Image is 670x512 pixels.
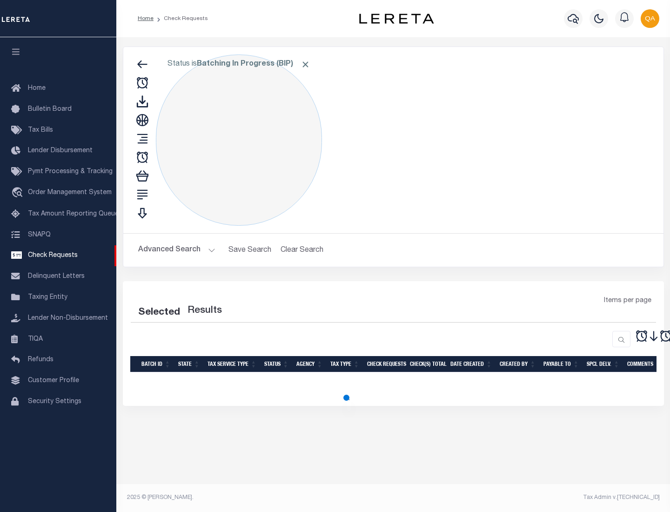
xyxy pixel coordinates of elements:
[447,356,496,372] th: Date Created
[138,356,174,372] th: Batch Id
[293,356,327,372] th: Agency
[28,357,54,363] span: Refunds
[406,356,447,372] th: Check(s) Total
[174,356,204,372] th: State
[223,241,277,259] button: Save Search
[277,241,328,259] button: Clear Search
[28,168,113,175] span: Pymt Processing & Tracking
[583,356,623,372] th: Spcl Delv.
[28,231,51,238] span: SNAPQ
[604,296,651,306] span: Items per page
[28,211,119,217] span: Tax Amount Reporting Queue
[623,356,665,372] th: Comments
[120,493,394,502] div: 2025 © [PERSON_NAME].
[400,493,660,502] div: Tax Admin v.[TECHNICAL_ID]
[359,13,434,24] img: logo-dark.svg
[154,14,208,23] li: Check Requests
[540,356,583,372] th: Payable To
[28,398,81,405] span: Security Settings
[28,273,85,280] span: Delinquent Letters
[28,294,67,301] span: Taxing Entity
[327,356,363,372] th: Tax Type
[28,315,108,322] span: Lender Non-Disbursement
[28,106,72,113] span: Bulletin Board
[138,305,180,320] div: Selected
[641,9,659,28] img: svg+xml;base64,PHN2ZyB4bWxucz0iaHR0cDovL3d3dy53My5vcmcvMjAwMC9zdmciIHBvaW50ZXItZXZlbnRzPSJub25lIi...
[28,377,79,384] span: Customer Profile
[28,252,78,259] span: Check Requests
[28,85,46,92] span: Home
[28,127,53,134] span: Tax Bills
[156,54,322,226] div: Click to Edit
[28,336,43,342] span: TIQA
[11,187,26,199] i: travel_explore
[197,61,310,68] b: Batching In Progress (BIP)
[138,241,215,259] button: Advanced Search
[301,60,310,69] span: Click to Remove
[204,356,261,372] th: Tax Service Type
[188,303,222,318] label: Results
[363,356,406,372] th: Check Requests
[261,356,293,372] th: Status
[496,356,540,372] th: Created By
[138,16,154,21] a: Home
[28,148,93,154] span: Lender Disbursement
[28,189,112,196] span: Order Management System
